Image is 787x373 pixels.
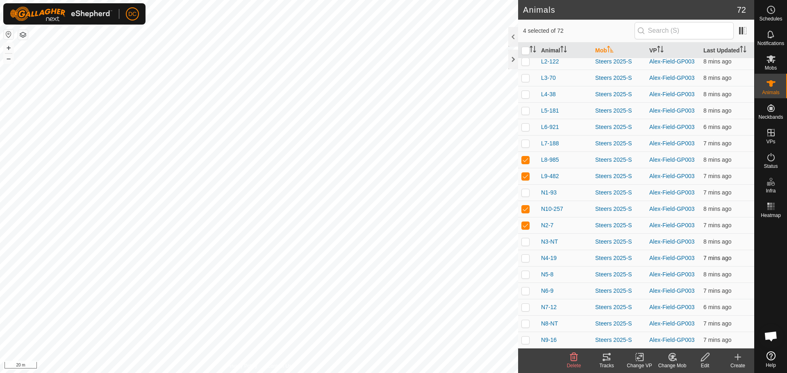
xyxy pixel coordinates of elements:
span: N10-257 [541,205,563,213]
div: Steers 2025-S [595,336,643,344]
div: Steers 2025-S [595,319,643,328]
span: 10 Sept 2025, 2:15 pm [703,124,731,130]
a: Alex-Field-GP003 [649,189,695,196]
div: Steers 2025-S [595,205,643,213]
div: Steers 2025-S [595,303,643,312]
span: 4 selected of 72 [523,27,635,35]
div: Steers 2025-S [595,270,643,279]
span: N2-7 [541,221,553,230]
div: Steers 2025-S [595,74,643,82]
a: Alex-Field-GP003 [649,140,695,147]
button: Map Layers [18,30,28,40]
span: L5-181 [541,106,559,115]
span: Infra [766,188,776,193]
span: 10 Sept 2025, 2:14 pm [703,156,731,163]
span: Status [764,164,778,169]
p-sorticon: Activate to sort [740,47,746,54]
button: + [4,43,14,53]
a: Privacy Policy [227,362,257,370]
span: Schedules [759,16,782,21]
span: N7-12 [541,303,557,312]
span: 10 Sept 2025, 2:15 pm [703,287,731,294]
a: Alex-Field-GP003 [649,173,695,179]
th: VP [646,43,700,59]
a: Alex-Field-GP003 [649,107,695,114]
a: Alex-Field-GP003 [649,287,695,294]
span: L9-482 [541,172,559,181]
span: Mobs [765,66,777,70]
a: Alex-Field-GP003 [649,58,695,65]
div: Steers 2025-S [595,254,643,262]
span: L7-188 [541,139,559,148]
a: Alex-Field-GP003 [649,124,695,130]
span: N3-NT [541,237,558,246]
div: Tracks [590,362,623,369]
span: L3-70 [541,74,556,82]
span: 10 Sept 2025, 2:14 pm [703,75,731,81]
button: – [4,54,14,63]
div: Steers 2025-S [595,156,643,164]
th: Mob [592,43,646,59]
span: 72 [737,4,746,16]
a: Alex-Field-GP003 [649,222,695,228]
span: 10 Sept 2025, 2:15 pm [703,189,731,196]
span: Animals [762,90,780,95]
span: 10 Sept 2025, 2:15 pm [703,222,731,228]
span: 10 Sept 2025, 2:15 pm [703,173,731,179]
div: Steers 2025-S [595,221,643,230]
th: Last Updated [700,43,754,59]
a: Alex-Field-GP003 [649,337,695,343]
div: Steers 2025-S [595,188,643,197]
span: N6-9 [541,287,553,295]
h2: Animals [523,5,737,15]
div: Create [721,362,754,369]
span: 10 Sept 2025, 2:15 pm [703,320,731,327]
a: Alex-Field-GP003 [649,320,695,327]
div: Edit [689,362,721,369]
div: Open chat [759,324,783,348]
a: Contact Us [267,362,291,370]
img: Gallagher Logo [10,7,112,21]
span: N5-8 [541,270,553,279]
p-sorticon: Activate to sort [530,47,536,54]
div: Steers 2025-S [595,172,643,181]
button: Reset Map [4,29,14,39]
span: 10 Sept 2025, 2:14 pm [703,271,731,278]
span: 10 Sept 2025, 2:14 pm [703,140,731,147]
p-sorticon: Activate to sort [657,47,664,54]
a: Alex-Field-GP003 [649,304,695,310]
span: N9-16 [541,336,557,344]
div: Steers 2025-S [595,90,643,99]
span: VPs [766,139,775,144]
div: Steers 2025-S [595,287,643,295]
div: Change VP [623,362,656,369]
a: Alex-Field-GP003 [649,75,695,81]
a: Alex-Field-GP003 [649,255,695,261]
a: Alex-Field-GP003 [649,238,695,245]
span: 10 Sept 2025, 2:14 pm [703,206,731,212]
span: 10 Sept 2025, 2:15 pm [703,255,731,261]
div: Steers 2025-S [595,106,643,115]
span: N1-93 [541,188,557,197]
span: L8-985 [541,156,559,164]
p-sorticon: Activate to sort [560,47,567,54]
span: 10 Sept 2025, 2:14 pm [703,238,731,245]
span: 10 Sept 2025, 2:14 pm [703,58,731,65]
span: N4-19 [541,254,557,262]
span: N8-NT [541,319,558,328]
span: 10 Sept 2025, 2:14 pm [703,337,731,343]
span: L4-38 [541,90,556,99]
span: DC [128,10,136,18]
a: Alex-Field-GP003 [649,206,695,212]
span: 10 Sept 2025, 2:14 pm [703,107,731,114]
p-sorticon: Activate to sort [607,47,614,54]
span: L2-122 [541,57,559,66]
span: Neckbands [758,115,783,120]
input: Search (S) [635,22,734,39]
th: Animal [538,43,592,59]
span: L6-921 [541,123,559,131]
a: Alex-Field-GP003 [649,271,695,278]
span: Delete [567,363,581,368]
div: Steers 2025-S [595,123,643,131]
span: 10 Sept 2025, 2:16 pm [703,304,731,310]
